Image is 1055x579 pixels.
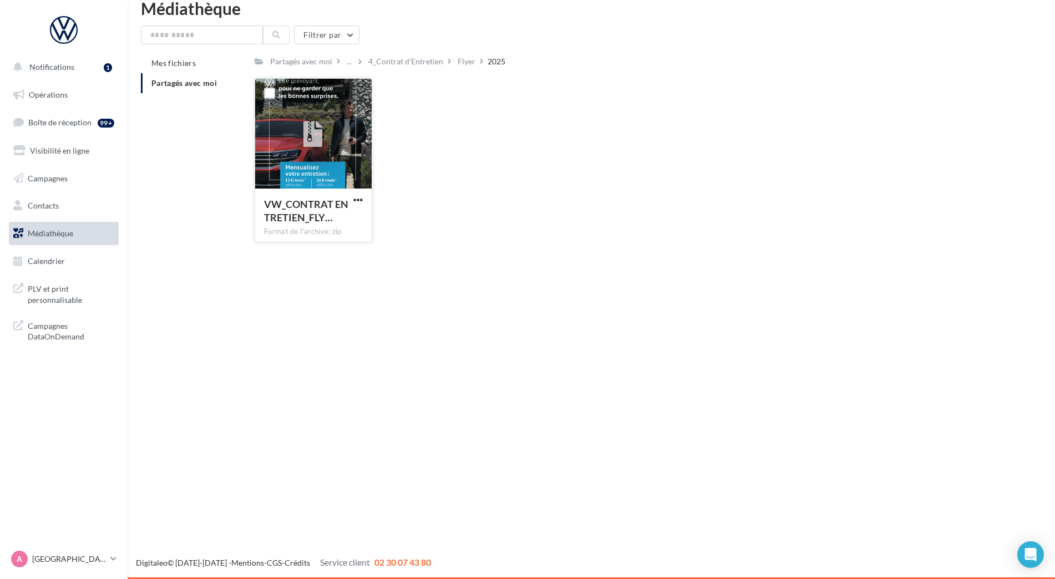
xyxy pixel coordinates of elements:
[136,558,431,567] span: © [DATE]-[DATE] - - -
[9,548,119,570] a: A [GEOGRAPHIC_DATA]
[374,557,431,567] span: 02 30 07 43 80
[28,201,59,210] span: Contacts
[267,558,282,567] a: CGS
[7,139,121,162] a: Visibilité en ligne
[285,558,310,567] a: Crédits
[7,194,121,217] a: Contacts
[28,281,114,305] span: PLV et print personnalisable
[7,222,121,245] a: Médiathèque
[104,63,112,72] div: 1
[32,553,106,565] p: [GEOGRAPHIC_DATA]
[264,198,348,224] span: VW_CONTRAT ENTRETIEN_FLYER_HD_2025
[320,557,370,567] span: Service client
[368,56,443,67] div: 4_Contrat d'Entretien
[270,56,332,67] div: Partagés avec moi
[458,56,475,67] div: Flyer
[29,62,74,72] span: Notifications
[30,146,89,155] span: Visibilité en ligne
[28,318,114,342] span: Campagnes DataOnDemand
[29,90,68,99] span: Opérations
[28,256,65,266] span: Calendrier
[28,118,92,127] span: Boîte de réception
[28,228,73,238] span: Médiathèque
[1017,541,1044,568] div: Open Intercom Messenger
[7,55,116,79] button: Notifications 1
[488,56,505,67] div: 2025
[7,110,121,134] a: Boîte de réception99+
[7,167,121,190] a: Campagnes
[7,314,121,347] a: Campagnes DataOnDemand
[264,227,363,237] div: Format de l'archive: zip
[17,553,22,565] span: A
[231,558,264,567] a: Mentions
[28,173,68,182] span: Campagnes
[294,26,359,44] button: Filtrer par
[151,78,217,88] span: Partagés avec moi
[7,250,121,273] a: Calendrier
[136,558,168,567] a: Digitaleo
[344,54,354,69] div: ...
[7,83,121,106] a: Opérations
[7,277,121,309] a: PLV et print personnalisable
[151,58,196,68] span: Mes fichiers
[98,119,114,128] div: 99+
